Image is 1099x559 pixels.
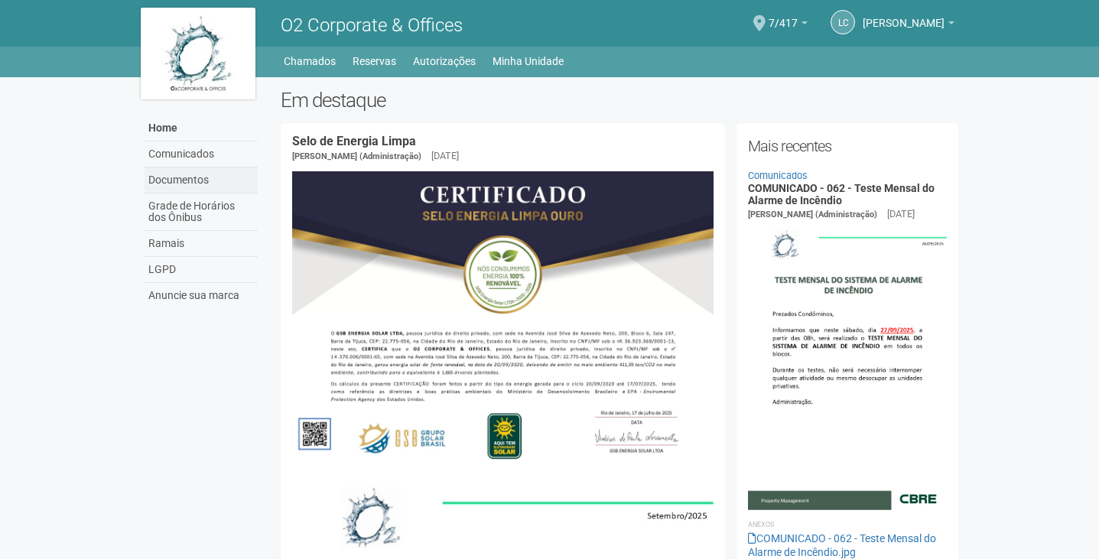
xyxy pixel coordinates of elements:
[748,222,948,509] img: COMUNICADO%20-%20062%20-%20Teste%20Mensal%20do%20Alarme%20de%20Inc%C3%AAndio.jpg
[748,135,948,158] h2: Mais recentes
[145,193,258,231] a: Grade de Horários dos Ônibus
[413,50,476,72] a: Autorizações
[887,207,915,221] div: [DATE]
[748,170,808,181] a: Comunicados
[145,167,258,193] a: Documentos
[748,518,948,531] li: Anexos
[493,50,564,72] a: Minha Unidade
[145,231,258,257] a: Ramais
[769,2,798,29] span: 7/417
[281,15,463,36] span: O2 Corporate & Offices
[431,149,459,163] div: [DATE]
[863,19,954,31] a: [PERSON_NAME]
[281,89,959,112] h2: Em destaque
[769,19,808,31] a: 7/417
[748,532,936,558] a: COMUNICADO - 062 - Teste Mensal do Alarme de Incêndio.jpg
[353,50,396,72] a: Reservas
[292,134,416,148] a: Selo de Energia Limpa
[748,182,935,206] a: COMUNICADO - 062 - Teste Mensal do Alarme de Incêndio
[145,115,258,141] a: Home
[145,257,258,283] a: LGPD
[284,50,336,72] a: Chamados
[145,283,258,308] a: Anuncie sua marca
[292,151,421,161] span: [PERSON_NAME] (Administração)
[292,171,714,470] img: COMUNICADO%20-%20054%20-%20Selo%20de%20Energia%20Limpa%20-%20P%C3%A1g.%202.jpg
[748,210,877,219] span: [PERSON_NAME] (Administração)
[863,2,945,29] span: Luis Carlos Martins
[141,8,255,99] img: logo.jpg
[831,10,855,34] a: LC
[145,141,258,167] a: Comunicados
